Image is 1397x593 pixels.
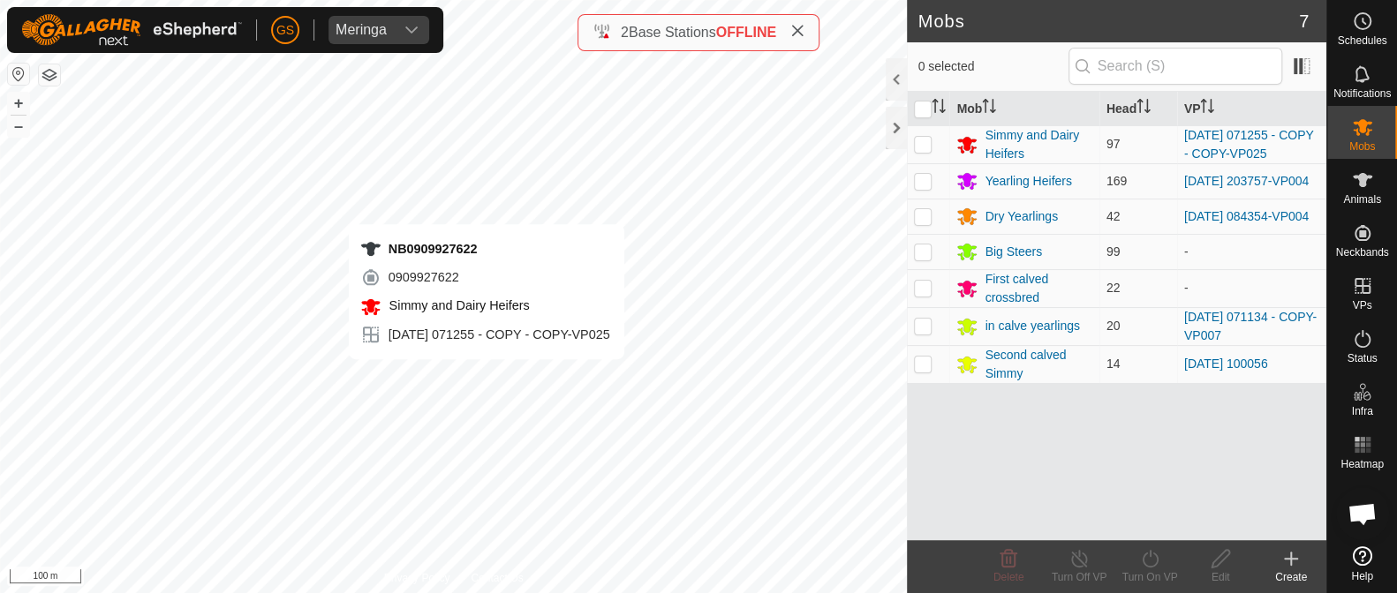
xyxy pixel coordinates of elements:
[1336,487,1389,540] a: Open chat
[1136,101,1151,116] p-sorticon: Activate to sort
[949,92,1099,126] th: Mob
[1184,128,1314,161] a: [DATE] 071255 - COPY - COPY-VP025
[1299,8,1309,34] span: 7
[1044,569,1114,585] div: Turn Off VP
[471,570,523,586] a: Contact Us
[1184,174,1309,188] a: [DATE] 203757-VP004
[1177,234,1326,269] td: -
[1106,174,1127,188] span: 169
[1106,357,1121,371] span: 14
[1106,137,1121,151] span: 97
[39,64,60,86] button: Map Layers
[1351,406,1372,417] span: Infra
[1106,244,1121,259] span: 99
[1349,141,1375,152] span: Mobs
[1099,92,1177,126] th: Head
[1177,269,1326,307] td: -
[21,14,242,46] img: Gallagher Logo
[1200,101,1214,116] p-sorticon: Activate to sort
[1184,357,1268,371] a: [DATE] 100056
[985,270,1091,307] div: First calved crossbred
[1333,88,1391,99] span: Notifications
[1340,459,1384,469] span: Heatmap
[1327,539,1397,589] a: Help
[276,21,294,40] span: GS
[1184,310,1317,342] a: [DATE] 071134 - COPY-VP007
[917,57,1068,76] span: 0 selected
[384,570,450,586] a: Privacy Policy
[621,25,629,40] span: 2
[8,116,29,137] button: –
[985,207,1058,226] div: Dry Yearlings
[394,16,429,44] div: dropdown trigger
[1347,353,1377,364] span: Status
[1114,569,1185,585] div: Turn On VP
[360,324,610,345] div: [DATE] 071255 - COPY - COPY-VP025
[8,64,29,85] button: Reset Map
[8,93,29,114] button: +
[1106,209,1121,223] span: 42
[1106,319,1121,333] span: 20
[360,238,610,259] div: NB0909927622
[1177,92,1326,126] th: VP
[1256,569,1326,585] div: Create
[1069,48,1282,85] input: Search (S)
[385,298,530,312] span: Simmy and Dairy Heifers
[985,172,1071,191] div: Yearling Heifers
[1352,300,1371,311] span: VPs
[1184,209,1309,223] a: [DATE] 084354-VP004
[985,346,1091,383] div: Second calved Simmy
[716,25,776,40] span: OFFLINE
[1185,569,1256,585] div: Edit
[1106,281,1121,295] span: 22
[1337,35,1386,46] span: Schedules
[917,11,1298,32] h2: Mobs
[985,243,1042,261] div: Big Steers
[985,126,1091,163] div: Simmy and Dairy Heifers
[932,101,946,116] p-sorticon: Activate to sort
[1335,247,1388,258] span: Neckbands
[985,317,1079,335] div: in calve yearlings
[1351,571,1373,582] span: Help
[360,266,610,288] div: 0909927622
[328,16,394,44] span: Meringa
[629,25,716,40] span: Base Stations
[982,101,996,116] p-sorticon: Activate to sort
[336,23,387,37] div: Meringa
[1343,194,1381,205] span: Animals
[993,571,1024,583] span: Delete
